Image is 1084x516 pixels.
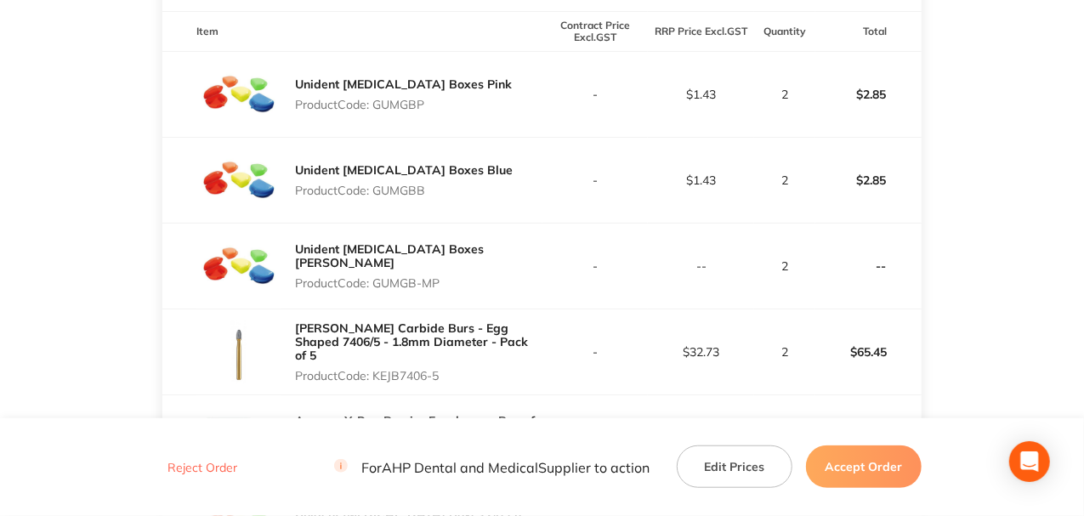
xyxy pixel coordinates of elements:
[755,173,814,187] p: 2
[543,173,648,187] p: -
[649,88,753,101] p: $1.43
[1009,441,1050,482] div: Open Intercom Messenger
[649,259,753,273] p: --
[295,77,512,92] a: Unident [MEDICAL_DATA] Boxes Pink
[295,276,542,290] p: Product Code: GUMGB-MP
[677,445,792,488] button: Edit Prices
[295,413,535,442] a: Aureum X-Ray Barrier Envelopes - Box of 100 #2 - Box of 100
[196,52,281,137] img: dDYwOGNxMg
[806,445,922,488] button: Accept Order
[295,184,513,197] p: Product Code: GUMGBB
[815,12,922,52] th: Total
[542,12,649,52] th: Contract Price Excl. GST
[196,395,281,480] img: aGlsZWVpcA
[543,345,648,359] p: -
[334,459,650,475] p: For AHP Dental and Medical Supplier to action
[649,345,753,359] p: $32.73
[196,138,281,223] img: Zm43NXoyMQ
[754,12,814,52] th: Quantity
[162,460,242,475] button: Reject Order
[295,241,484,270] a: Unident [MEDICAL_DATA] Boxes [PERSON_NAME]
[295,98,512,111] p: Product Code: GUMGBP
[816,160,921,201] p: $2.85
[648,12,754,52] th: RRP Price Excl. GST
[816,332,921,372] p: $65.45
[755,88,814,101] p: 2
[295,320,528,363] a: [PERSON_NAME] Carbide Burs - Egg Shaped 7406/5 - 1.8mm Diameter - Pack of 5
[816,246,921,286] p: --
[755,345,814,359] p: 2
[816,74,921,115] p: $2.85
[295,162,513,178] a: Unident [MEDICAL_DATA] Boxes Blue
[162,12,542,52] th: Item
[196,224,281,309] img: c3Z3OGpmNQ
[649,173,753,187] p: $1.43
[295,369,542,383] p: Product Code: KEJB7406-5
[543,88,648,101] p: -
[196,309,281,394] img: MDY4Zmpxbg
[755,259,814,273] p: 2
[543,259,648,273] p: -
